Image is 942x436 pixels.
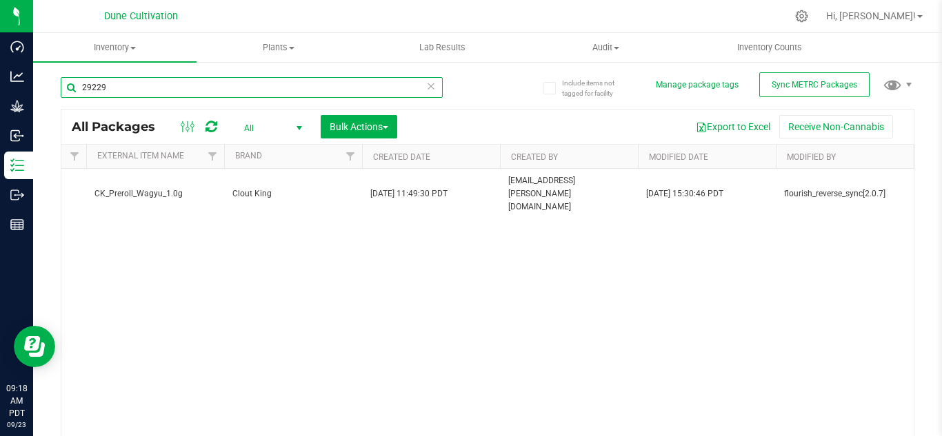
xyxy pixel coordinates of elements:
input: Search Package ID, Item Name, SKU, Lot or Part Number... [61,77,443,98]
a: Inventory [33,33,197,62]
button: Bulk Actions [321,115,397,138]
span: Inventory [33,41,197,54]
a: Inventory Counts [688,33,851,62]
span: Plants [197,41,359,54]
span: CK_Preroll_Wagyu_1.0g [94,187,216,200]
span: [DATE] 11:49:30 PDT [370,187,448,200]
p: 09:18 AM PDT [6,382,27,419]
div: Manage settings [793,10,810,23]
span: Hi, [PERSON_NAME]! [826,10,916,21]
span: Audit [525,41,687,54]
a: Modified Date [649,152,708,162]
inline-svg: Reports [10,218,24,231]
span: Dune Cultivation [104,10,178,22]
button: Export to Excel [687,115,779,138]
span: Lab Results [401,41,484,54]
a: Plants [197,33,360,62]
a: Filter [339,145,362,168]
iframe: Resource center [14,326,55,367]
inline-svg: Inventory [10,158,24,172]
p: 09/23 [6,419,27,430]
span: Bulk Actions [330,121,388,132]
inline-svg: Grow [10,99,24,113]
inline-svg: Analytics [10,70,24,83]
span: flourish_reverse_sync[2.0.7] [784,187,905,200]
a: External Item Name [97,151,184,160]
inline-svg: Outbound [10,188,24,202]
a: Modified By [787,152,836,162]
a: Filter [201,145,224,168]
a: Audit [524,33,688,62]
inline-svg: Inbound [10,129,24,143]
span: [EMAIL_ADDRESS][PERSON_NAME][DOMAIN_NAME] [508,174,630,214]
span: Clear [426,77,436,95]
inline-svg: Dashboard [10,40,24,54]
a: Created Date [373,152,430,162]
button: Manage package tags [656,79,739,91]
a: Created By [511,152,558,162]
button: Sync METRC Packages [759,72,870,97]
span: Sync METRC Packages [772,80,857,90]
a: Brand [235,151,262,160]
a: Lab Results [360,33,523,62]
span: Include items not tagged for facility [562,78,631,98]
span: [DATE] 15:30:46 PDT [646,187,723,200]
span: Inventory Counts [719,41,821,54]
button: Receive Non-Cannabis [779,115,893,138]
span: All Packages [72,119,169,134]
span: Clout King [232,187,354,200]
a: Filter [63,145,86,168]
